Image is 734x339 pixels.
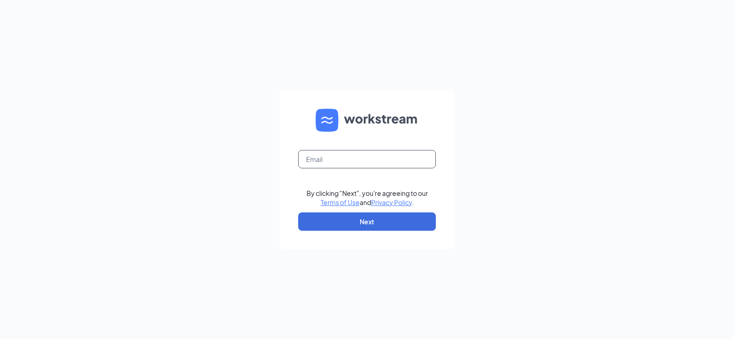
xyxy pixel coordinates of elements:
div: By clicking "Next", you're agreeing to our and . [306,189,428,207]
button: Next [298,212,436,231]
a: Terms of Use [321,198,360,206]
input: Email [298,150,436,168]
img: WS logo and Workstream text [316,109,418,132]
a: Privacy Policy [371,198,412,206]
